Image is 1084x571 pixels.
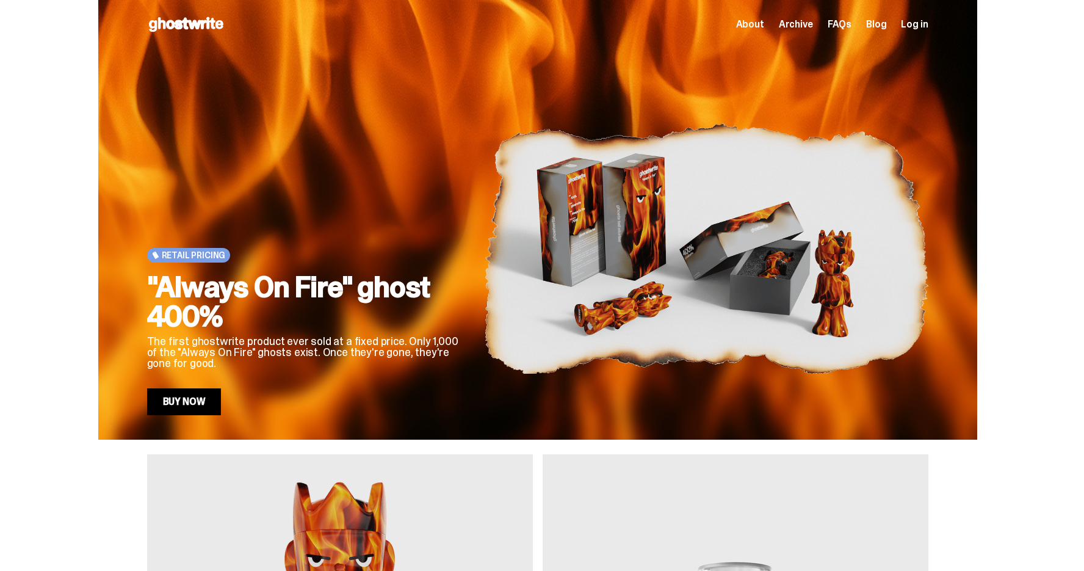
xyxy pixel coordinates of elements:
a: FAQs [828,20,851,29]
a: Blog [866,20,886,29]
a: Archive [779,20,813,29]
h2: "Always On Fire" ghost 400% [147,272,464,331]
img: "Always On Fire" ghost 400% [484,82,928,415]
a: Log in [901,20,928,29]
a: About [736,20,764,29]
p: The first ghostwrite product ever sold at a fixed price. Only 1,000 of the "Always On Fire" ghost... [147,336,464,369]
a: Buy Now [147,388,222,415]
span: Retail Pricing [162,250,226,260]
